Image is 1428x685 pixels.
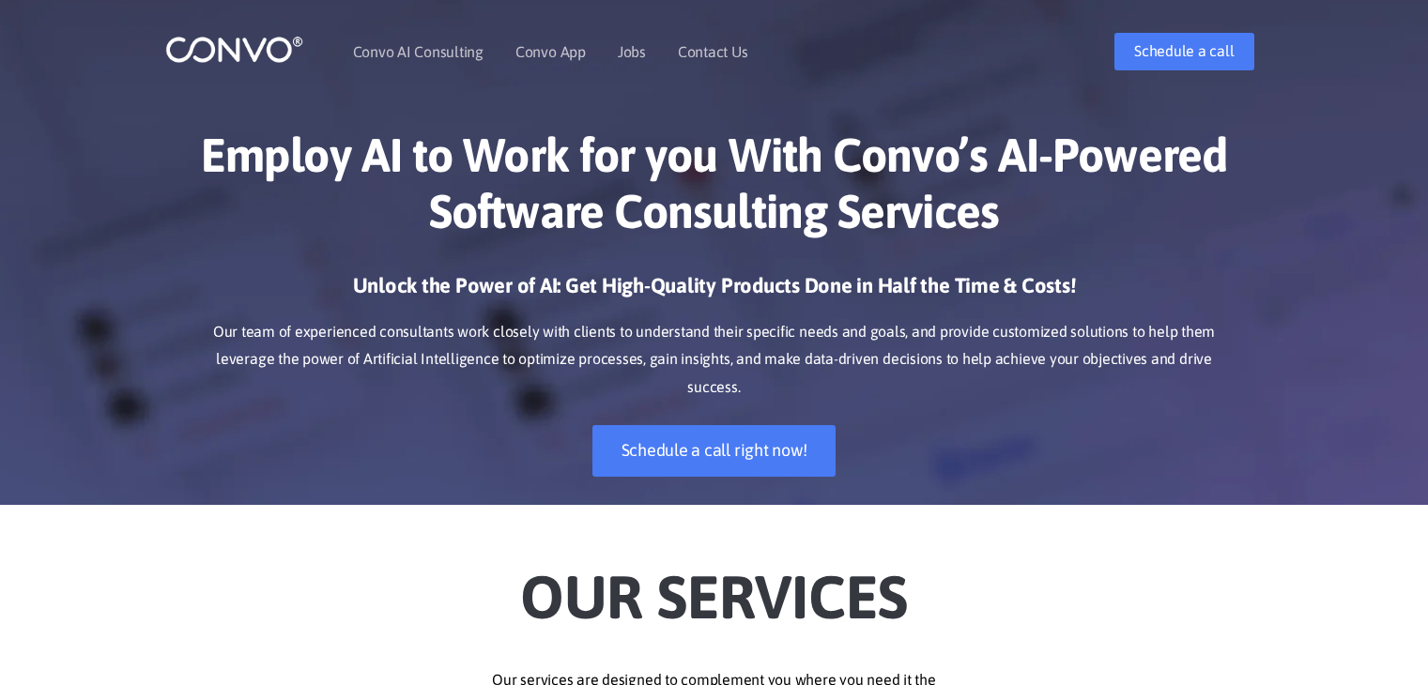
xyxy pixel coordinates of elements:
[193,318,1236,403] p: Our team of experienced consultants work closely with clients to understand their specific needs ...
[1114,33,1253,70] a: Schedule a call
[618,44,646,59] a: Jobs
[165,35,303,64] img: logo_1.png
[193,127,1236,253] h1: Employ AI to Work for you With Convo’s AI-Powered Software Consulting Services
[515,44,586,59] a: Convo App
[353,44,484,59] a: Convo AI Consulting
[592,425,837,477] a: Schedule a call right now!
[193,272,1236,313] h3: Unlock the Power of AI: Get High-Quality Products Done in Half the Time & Costs!
[678,44,748,59] a: Contact Us
[193,533,1236,638] h2: Our Services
